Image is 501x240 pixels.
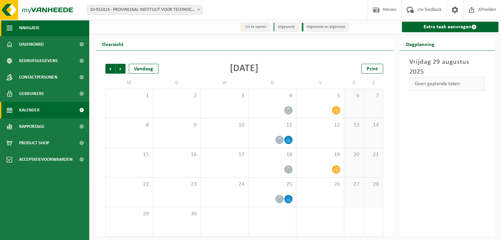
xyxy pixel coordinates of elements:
span: 2 [156,92,197,100]
td: Z [364,77,383,89]
span: Acceptatievoorwaarden [19,151,72,168]
span: 10-912414 - PROVINCIAAL INSTITUUT VOOR TECHNISCH ONDERWIJS/DE MASTEN - KAPELLEN [87,5,202,14]
span: 22 [109,181,150,188]
span: 20 [348,151,360,158]
span: Product Shop [19,135,49,151]
h2: Overzicht [96,37,130,50]
span: 10-912414 - PROVINCIAAL INSTITUUT VOOR TECHNISCH ONDERWIJS/DE MASTEN - KAPELLEN [87,5,202,15]
td: M [105,77,153,89]
span: 10 [204,122,245,129]
span: 30 [156,210,197,218]
span: 28 [367,181,379,188]
td: D [249,77,296,89]
span: Vorige [105,64,115,74]
span: 25 [252,181,293,188]
span: 17 [204,151,245,158]
div: Vandaag [129,64,158,74]
span: Dashboard [19,36,44,53]
span: 13 [348,122,360,129]
span: Bedrijfsgegevens [19,53,58,69]
span: 8 [109,122,150,129]
span: Contactpersonen [19,69,57,85]
span: Rapportage [19,118,44,135]
span: 7 [367,92,379,100]
li: Uit te voeren [240,23,270,32]
span: 12 [300,122,341,129]
a: Print [361,64,383,74]
span: 3 [204,92,245,100]
span: 4 [252,92,293,100]
span: 16 [156,151,197,158]
li: Afgewerkt [273,23,298,32]
a: Extra taak aanvragen [402,22,498,32]
span: 23 [156,181,197,188]
li: Afgewerkt en afgemeld [302,23,348,32]
td: Z [344,77,364,89]
h2: Dagplanning [400,37,441,50]
span: 27 [348,181,360,188]
span: Kalender [19,102,40,118]
td: V [296,77,344,89]
span: 11 [252,122,293,129]
span: 29 [109,210,150,218]
span: 24 [204,181,245,188]
h3: Vrijdag 29 augustus 2025 [409,57,485,77]
span: 9 [156,122,197,129]
span: Print [367,66,378,72]
span: 14 [367,122,379,129]
span: 18 [252,151,293,158]
span: Volgende [116,64,125,74]
span: Gebruikers [19,85,44,102]
div: [DATE] [230,64,259,74]
td: D [153,77,201,89]
span: 1 [109,92,150,100]
span: 15 [109,151,150,158]
div: Geen geplande taken [409,77,485,91]
span: 6 [348,92,360,100]
span: 19 [300,151,341,158]
span: 26 [300,181,341,188]
span: 21 [367,151,379,158]
span: 5 [300,92,341,100]
span: Navigatie [19,20,40,36]
td: W [201,77,249,89]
